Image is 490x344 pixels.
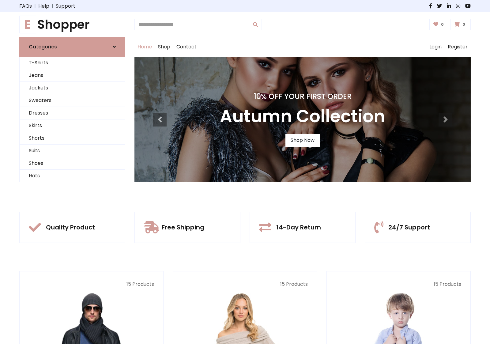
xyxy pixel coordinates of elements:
h5: Free Shipping [162,224,204,231]
a: Register [445,37,471,57]
a: Jeans [20,69,125,82]
h5: 24/7 Support [388,224,430,231]
h6: Categories [29,44,57,50]
a: Suits [20,145,125,157]
h5: 14-Day Return [276,224,321,231]
a: Jackets [20,82,125,94]
span: | [32,2,38,10]
a: EShopper [19,17,125,32]
span: 0 [439,22,445,27]
a: Skirts [20,119,125,132]
a: Shop Now [285,134,320,147]
a: Shoes [20,157,125,170]
h3: Autumn Collection [220,106,385,127]
p: 15 Products [182,281,307,288]
a: Support [56,2,75,10]
h5: Quality Product [46,224,95,231]
p: 15 Products [336,281,461,288]
a: Shorts [20,132,125,145]
a: Shop [155,37,173,57]
a: Login [426,37,445,57]
a: 0 [450,19,471,30]
h1: Shopper [19,17,125,32]
a: Dresses [20,107,125,119]
p: 15 Products [29,281,154,288]
span: 0 [461,22,467,27]
a: Help [38,2,49,10]
a: Categories [19,37,125,57]
span: E [19,16,36,33]
a: 0 [429,19,449,30]
a: Sweaters [20,94,125,107]
h4: 10% Off Your First Order [220,92,385,101]
a: FAQs [19,2,32,10]
a: T-Shirts [20,57,125,69]
a: Hats [20,170,125,182]
a: Contact [173,37,200,57]
a: Home [134,37,155,57]
span: | [49,2,56,10]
